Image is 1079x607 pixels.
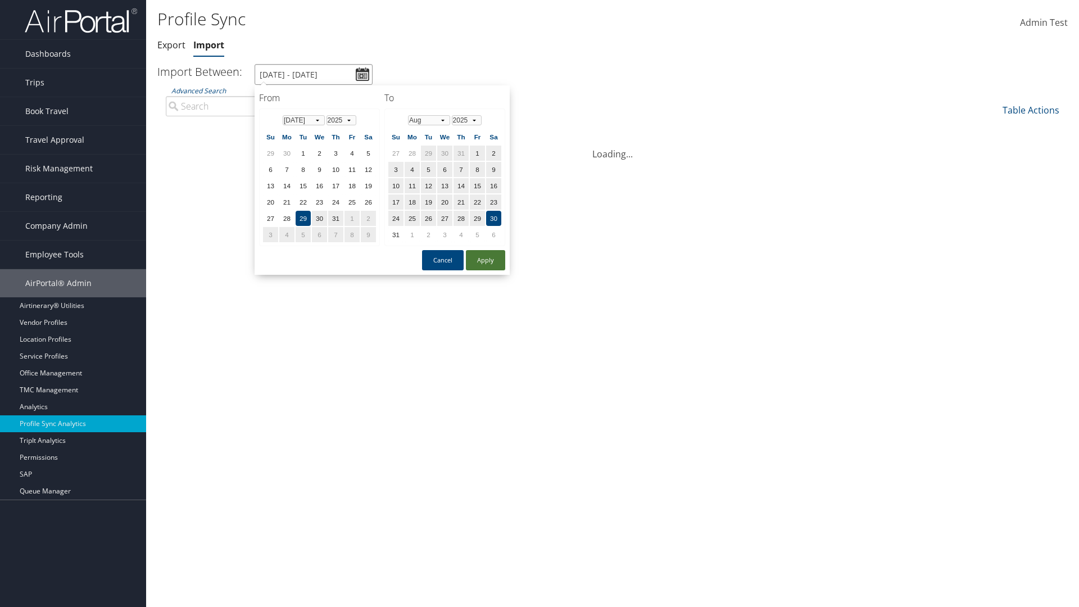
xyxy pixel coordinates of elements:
[421,162,436,177] td: 5
[296,146,311,161] td: 1
[388,211,404,226] td: 24
[328,211,343,226] td: 31
[388,129,404,144] th: Su
[486,194,501,210] td: 23
[361,194,376,210] td: 26
[454,178,469,193] td: 14
[437,129,452,144] th: We
[259,92,380,104] h4: From
[454,227,469,242] td: 4
[25,241,84,269] span: Employee Tools
[263,227,278,242] td: 3
[344,146,360,161] td: 4
[25,69,44,97] span: Trips
[486,178,501,193] td: 16
[312,146,327,161] td: 2
[279,178,294,193] td: 14
[157,64,242,79] h3: Import Between:
[263,178,278,193] td: 13
[470,162,485,177] td: 8
[25,183,62,211] span: Reporting
[344,129,360,144] th: Fr
[486,211,501,226] td: 30
[361,227,376,242] td: 9
[421,227,436,242] td: 2
[1003,104,1059,116] a: Table Actions
[279,211,294,226] td: 28
[296,129,311,144] th: Tu
[437,162,452,177] td: 6
[454,146,469,161] td: 31
[486,162,501,177] td: 9
[470,129,485,144] th: Fr
[25,126,84,154] span: Travel Approval
[296,162,311,177] td: 8
[388,162,404,177] td: 3
[361,162,376,177] td: 12
[25,7,137,34] img: airportal-logo.png
[25,212,88,240] span: Company Admin
[437,194,452,210] td: 20
[437,227,452,242] td: 3
[454,162,469,177] td: 7
[421,129,436,144] th: Tu
[263,194,278,210] td: 20
[454,194,469,210] td: 21
[279,129,294,144] th: Mo
[1020,16,1068,29] span: Admin Test
[405,146,420,161] td: 28
[388,178,404,193] td: 10
[296,227,311,242] td: 5
[328,194,343,210] td: 24
[344,162,360,177] td: 11
[486,146,501,161] td: 2
[388,227,404,242] td: 31
[470,146,485,161] td: 1
[25,269,92,297] span: AirPortal® Admin
[193,39,224,51] a: Import
[454,129,469,144] th: Th
[279,146,294,161] td: 30
[421,146,436,161] td: 29
[312,194,327,210] td: 23
[405,162,420,177] td: 4
[344,211,360,226] td: 1
[157,39,185,51] a: Export
[437,146,452,161] td: 30
[437,178,452,193] td: 13
[312,227,327,242] td: 6
[312,129,327,144] th: We
[312,162,327,177] td: 9
[486,129,501,144] th: Sa
[279,162,294,177] td: 7
[421,211,436,226] td: 26
[344,194,360,210] td: 25
[312,178,327,193] td: 16
[344,178,360,193] td: 18
[470,194,485,210] td: 22
[263,162,278,177] td: 6
[328,227,343,242] td: 7
[422,250,464,270] button: Cancel
[296,194,311,210] td: 22
[405,129,420,144] th: Mo
[157,134,1068,161] div: Loading...
[296,211,311,226] td: 29
[470,227,485,242] td: 5
[454,211,469,226] td: 28
[25,155,93,183] span: Risk Management
[263,211,278,226] td: 27
[279,227,294,242] td: 4
[421,194,436,210] td: 19
[312,211,327,226] td: 30
[1020,6,1068,40] a: Admin Test
[470,178,485,193] td: 15
[437,211,452,226] td: 27
[166,96,377,116] input: Advanced Search
[263,146,278,161] td: 29
[361,211,376,226] td: 2
[384,92,505,104] h4: To
[421,178,436,193] td: 12
[344,227,360,242] td: 8
[171,86,226,96] a: Advanced Search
